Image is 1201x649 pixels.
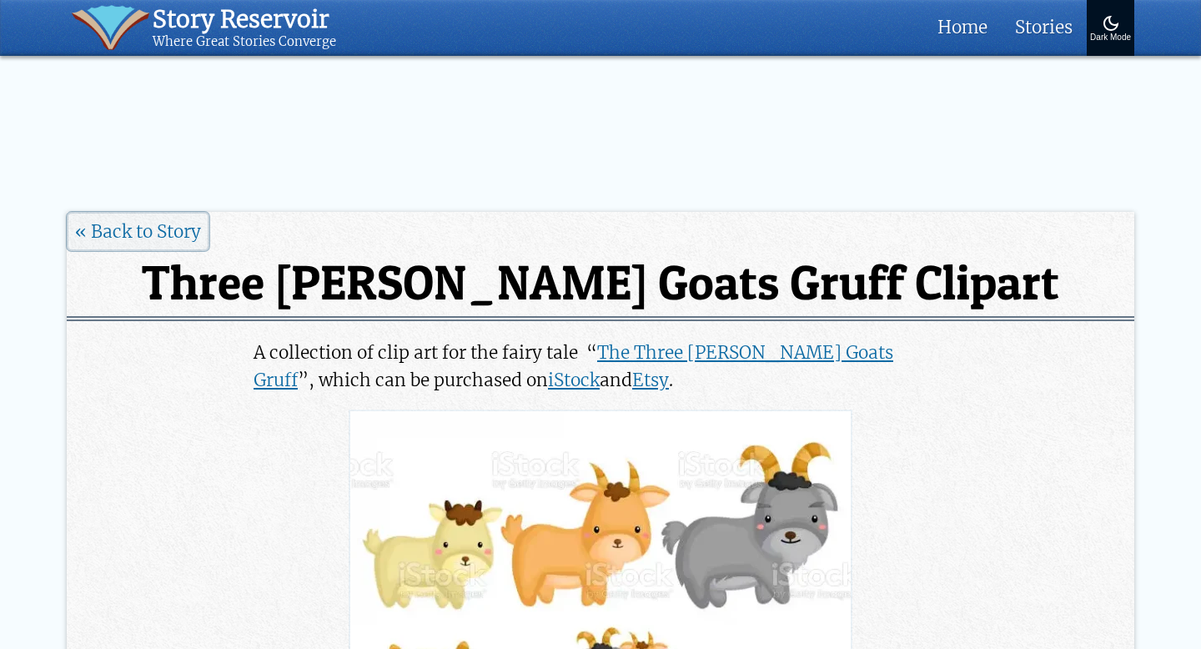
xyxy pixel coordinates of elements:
div: Story Reservoir [153,5,336,34]
a: iStock [548,369,600,391]
div: Dark Mode [1090,33,1131,43]
img: icon of book with waver spilling out. [72,5,149,50]
div: Where Great Stories Converge [153,34,336,50]
h1: Three [PERSON_NAME] Goats Gruff Clipart [67,258,1134,309]
a: « Back to Story [67,212,209,251]
p: A collection of clip art for the fairy tale “ ”, which can be purchased on and . [254,339,947,395]
a: The Three [PERSON_NAME] Goats Gruff [254,341,893,391]
img: Turn On Dark Mode [1101,13,1121,33]
a: Etsy [632,369,669,391]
